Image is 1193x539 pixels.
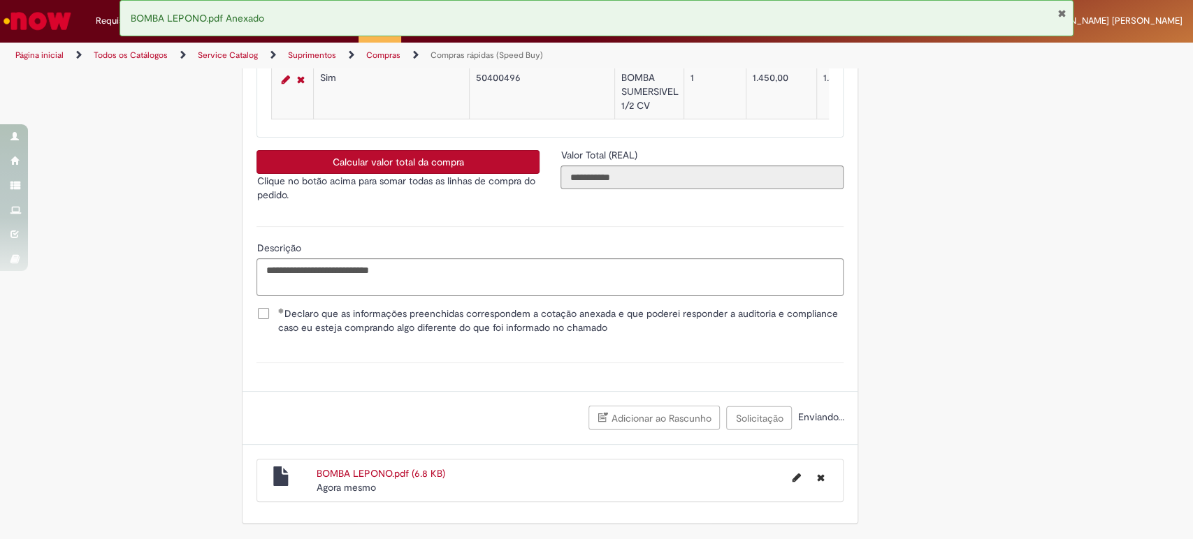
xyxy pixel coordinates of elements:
button: Editar nome de arquivo BOMBA LEPONO.pdf [783,466,809,489]
button: Excluir BOMBA LEPONO.pdf [808,466,832,489]
a: Remover linha 1 [293,71,308,88]
td: Sim [314,66,470,119]
a: BOMBA LEPONO.pdf (6.8 KB) [317,467,445,480]
label: Somente leitura - Valor Total (REAL) [561,148,639,162]
span: Somente leitura - Valor Total (REAL) [561,149,639,161]
span: [PERSON_NAME] [PERSON_NAME] [1039,15,1183,27]
a: Service Catalog [198,50,258,61]
td: 1.450,00 [817,66,906,119]
span: Agora mesmo [317,481,376,494]
button: Calcular valor total da compra [256,150,540,174]
a: Editar Linha 1 [277,71,293,88]
td: BOMBA SUMERSIVEL 1/2 CV [615,66,684,119]
span: Obrigatório Preenchido [277,308,284,313]
a: Página inicial [15,50,64,61]
td: 1 [684,66,746,119]
input: Valor Total (REAL) [561,165,844,189]
td: 50400496 [470,66,615,119]
a: Compras rápidas (Speed Buy) [431,50,543,61]
textarea: Descrição [256,258,844,296]
span: Enviando... [795,411,844,423]
ul: Trilhas de página [10,43,785,68]
td: 1.450,00 [746,66,817,119]
span: Declaro que as informações preenchidas correspondem a cotação anexada e que poderei responder a a... [277,307,844,334]
a: Suprimentos [288,50,336,61]
p: Clique no botão acima para somar todas as linhas de compra do pedido. [256,174,540,202]
span: Descrição [256,242,303,254]
span: BOMBA LEPONO.pdf Anexado [131,12,264,24]
a: Todos os Catálogos [94,50,168,61]
time: 29/09/2025 17:41:42 [317,481,376,494]
a: Compras [366,50,400,61]
button: Fechar Notificação [1057,8,1066,19]
span: Requisições [96,14,145,28]
img: ServiceNow [1,7,73,35]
